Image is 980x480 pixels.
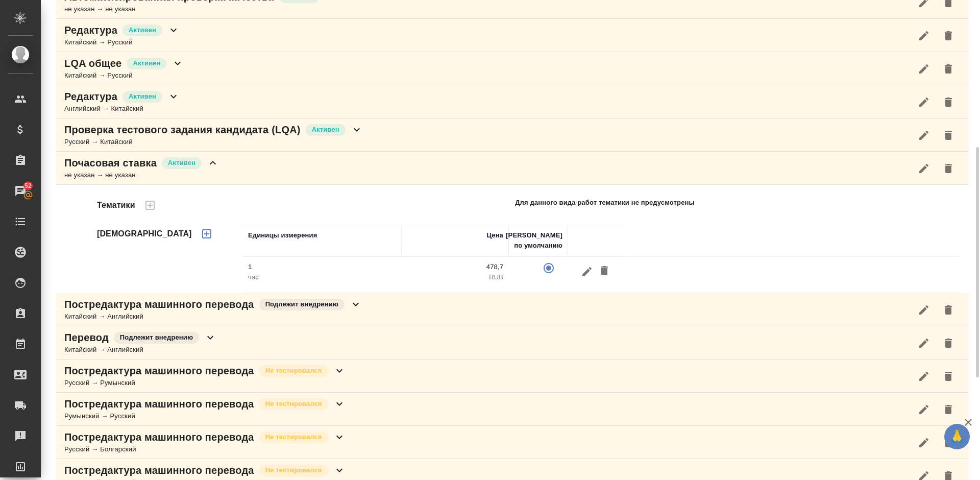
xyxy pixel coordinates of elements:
div: Постредактура машинного переводаНе тестировалсяРумынский → Русский [56,393,969,426]
p: Активен [312,125,339,135]
div: ПереводПодлежит внедрениюКитайский → Английский [56,326,969,359]
button: Редактировать услугу [912,430,936,455]
div: LQA общееАктивенКитайский → Русский [56,52,969,85]
button: Редактировать услугу [912,364,936,389]
button: Удалить услугу [936,90,961,114]
button: Удалить услугу [936,331,961,355]
button: Удалить услугу [936,298,961,322]
p: Не тестировался [265,399,322,409]
p: Постредактура машинного перевода [64,430,254,444]
div: Китайский → Английский [64,311,362,322]
h4: Тематики [97,199,135,211]
button: Редактировать услугу [912,57,936,81]
p: Постредактура машинного перевода [64,364,254,378]
div: Русский → Болгарский [64,444,346,454]
div: Русский → Китайский [64,137,363,147]
button: Редактировать услугу [912,397,936,422]
button: Удалить услугу [936,430,961,455]
p: Не тестировался [265,432,322,442]
div: Почасовая ставкаАктивенне указан → не указан [56,152,969,185]
p: Постредактура машинного перевода [64,297,254,311]
button: Удалить услугу [936,156,961,181]
div: Постредактура машинного переводаПодлежит внедрениюКитайский → Английский [56,293,969,326]
div: Русский → Румынский [64,378,346,388]
button: Удалить услугу [936,57,961,81]
button: Удалить услугу [936,397,961,422]
div: Английский → Китайский [64,104,180,114]
div: не указан → не указан [64,170,219,180]
p: Перевод [64,330,109,345]
p: Не тестировался [265,465,322,475]
div: не указан → не указан [64,4,336,14]
p: LQA общее [64,56,121,70]
div: РедактураАктивенКитайский → Русский [56,19,969,52]
p: Редактура [64,89,117,104]
button: Редактировать услугу [912,90,936,114]
p: Редактура [64,23,117,37]
button: Редактировать [578,262,596,281]
button: Редактировать услугу [912,123,936,148]
div: Постредактура машинного переводаНе тестировалсяРусский → Болгарский [56,426,969,459]
p: Подлежит внедрению [120,332,193,343]
div: Единицы измерения [248,230,317,241]
p: Постредактура машинного перевода [64,397,254,411]
p: 478,7 [406,262,503,272]
p: Активен [133,58,160,68]
p: Для данного вида работ тематики не предусмотрены [515,198,695,208]
div: Цена [486,230,503,241]
button: Удалить услугу [936,123,961,148]
div: РедактураАктивенАнглийский → Китайский [56,85,969,118]
button: Добавить тариф [194,222,219,246]
p: Почасовая ставка [64,156,157,170]
div: Китайский → Русский [64,70,184,81]
p: Проверка тестового задания кандидата (LQA) [64,123,301,137]
h4: [DEMOGRAPHIC_DATA] [97,228,192,240]
span: 52 [18,181,38,191]
button: Редактировать услугу [912,331,936,355]
p: Не тестировался [265,366,322,376]
span: 🙏 [948,426,966,447]
p: 1 [248,262,396,272]
a: 52 [3,178,38,204]
div: Постредактура машинного переводаНе тестировалсяРусский → Румынский [56,359,969,393]
p: Постредактура машинного перевода [64,463,254,477]
button: 🙏 [944,424,970,449]
button: Редактировать услугу [912,298,936,322]
div: Румынский → Русский [64,411,346,421]
button: Редактировать услугу [912,23,936,48]
p: Подлежит внедрению [265,299,338,309]
div: Проверка тестового задания кандидата (LQA)АктивенРусский → Китайский [56,118,969,152]
button: Удалить услугу [936,23,961,48]
p: RUB [406,272,503,282]
p: час [248,272,396,282]
p: Активен [129,91,156,102]
div: Китайский → Английский [64,345,216,355]
p: Активен [168,158,195,168]
p: Активен [129,25,156,35]
div: [PERSON_NAME] по умолчанию [506,230,562,251]
button: Редактировать услугу [912,156,936,181]
button: Удалить услугу [936,364,961,389]
div: Китайский → Русский [64,37,180,47]
button: Удалить [596,262,613,281]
